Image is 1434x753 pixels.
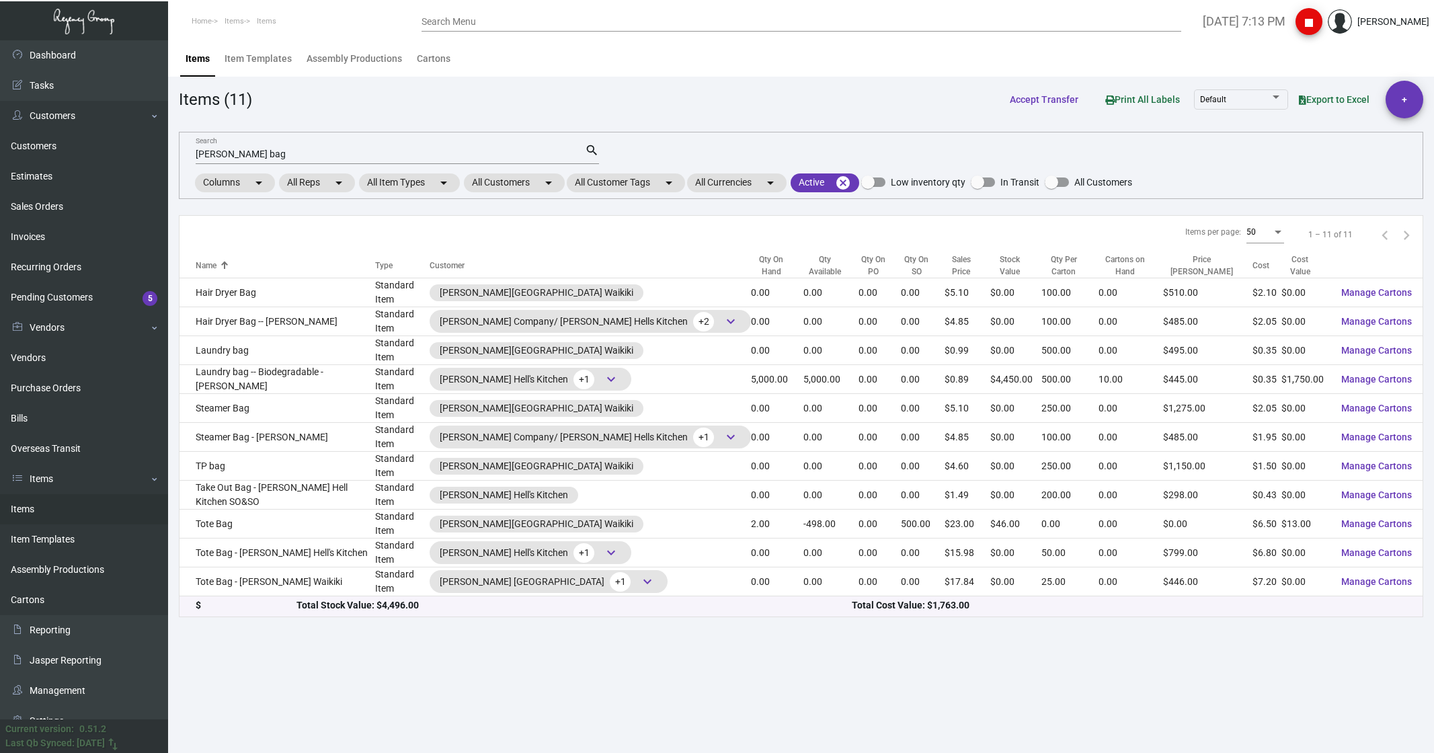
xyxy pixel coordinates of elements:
div: [PERSON_NAME] Hell's Kitchen [440,543,621,563]
td: $0.00 [1281,336,1330,365]
td: $4,450.00 [990,365,1041,394]
td: 0.00 [803,336,859,365]
div: Items per page: [1185,226,1241,238]
td: $510.00 [1163,278,1252,307]
div: [PERSON_NAME][GEOGRAPHIC_DATA] Waikiki [440,517,633,531]
td: 0.00 [901,278,945,307]
button: Manage Cartons [1330,396,1423,420]
span: keyboard_arrow_down [603,545,619,561]
td: $2.10 [1252,278,1281,307]
div: Cartons on Hand [1099,253,1163,278]
td: Steamer Bag [180,394,375,423]
span: Manage Cartons [1341,403,1412,413]
td: 5,000.00 [751,365,803,394]
td: -498.00 [803,510,859,539]
button: Next page [1396,224,1417,245]
td: 0.00 [901,481,945,510]
td: 0.00 [1099,307,1163,336]
td: $1,275.00 [1163,394,1252,423]
span: In Transit [1000,174,1039,190]
td: 0.00 [901,394,945,423]
mat-icon: arrow_drop_down [331,175,347,191]
span: Low inventory qty [891,174,965,190]
td: 0.00 [803,452,859,481]
td: 0.00 [751,539,803,567]
div: Cost Value [1281,253,1318,278]
span: + [1402,81,1407,118]
td: $5.10 [945,278,990,307]
i: stop [1301,15,1317,31]
button: Manage Cartons [1330,541,1423,565]
div: 0.51.2 [79,722,106,736]
div: Qty On Hand [751,253,791,278]
td: 0.00 [901,307,945,336]
div: Sales Price [945,253,978,278]
td: $0.35 [1252,365,1281,394]
td: Laundry bag -- Biodegradable - [PERSON_NAME] [180,365,375,394]
td: Laundry bag [180,336,375,365]
div: Qty On SO [901,253,932,278]
div: [PERSON_NAME][GEOGRAPHIC_DATA] Waikiki [440,401,633,415]
mat-chip: All Currencies [687,173,787,192]
div: [PERSON_NAME] Hell's Kitchen [440,369,621,389]
td: 0.00 [1099,423,1163,452]
td: 0.00 [859,452,901,481]
div: Total Cost Value: $1,763.00 [852,598,1406,612]
td: $46.00 [990,510,1041,539]
div: Qty On Hand [751,253,803,278]
div: Total Stock Value: $4,496.00 [296,598,851,612]
span: keyboard_arrow_down [639,573,655,590]
span: keyboard_arrow_down [603,371,619,387]
td: 0.00 [859,394,901,423]
td: $0.89 [945,365,990,394]
td: 0.00 [751,278,803,307]
td: 0.00 [901,423,945,452]
button: Export to Excel [1288,87,1380,112]
div: Cartons on Hand [1099,253,1151,278]
td: Steamer Bag - [PERSON_NAME] [180,423,375,452]
td: 0.00 [803,423,859,452]
mat-icon: arrow_drop_down [541,175,557,191]
td: 2.00 [751,510,803,539]
div: Qty On PO [859,253,901,278]
td: 0.00 [859,567,901,596]
td: $0.00 [990,539,1041,567]
mat-icon: arrow_drop_down [436,175,452,191]
td: $0.00 [990,423,1041,452]
td: 500.00 [901,510,945,539]
td: 0.00 [901,452,945,481]
th: Customer [430,253,751,278]
td: 0.00 [751,567,803,596]
td: $0.00 [990,336,1041,365]
div: [PERSON_NAME] [GEOGRAPHIC_DATA] [440,571,658,592]
td: 0.00 [859,423,901,452]
td: $0.00 [1281,539,1330,567]
mat-chip: Active [791,173,859,192]
td: 0.00 [901,567,945,596]
td: 0.00 [859,278,901,307]
td: $2.05 [1252,307,1281,336]
td: $1.49 [945,481,990,510]
td: 0.00 [1099,510,1163,539]
div: Qty Available [803,253,859,278]
td: 0.00 [1041,510,1099,539]
span: 50 [1246,227,1256,237]
div: Qty On PO [859,253,889,278]
td: $445.00 [1163,365,1252,394]
div: [PERSON_NAME][GEOGRAPHIC_DATA] Waikiki [440,344,633,358]
td: TP bag [180,452,375,481]
td: 0.00 [803,394,859,423]
span: Accept Transfer [1010,94,1078,105]
div: Stock Value [990,253,1029,278]
div: Price [PERSON_NAME] [1163,253,1240,278]
td: 0.00 [1099,394,1163,423]
div: Current version: [5,722,74,736]
span: Print All Labels [1105,94,1180,105]
div: Cost [1252,260,1269,272]
span: +1 [610,572,631,592]
td: Standard Item [375,452,430,481]
span: Manage Cartons [1341,287,1412,298]
td: $23.00 [945,510,990,539]
td: $0.00 [990,278,1041,307]
td: $7.20 [1252,567,1281,596]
